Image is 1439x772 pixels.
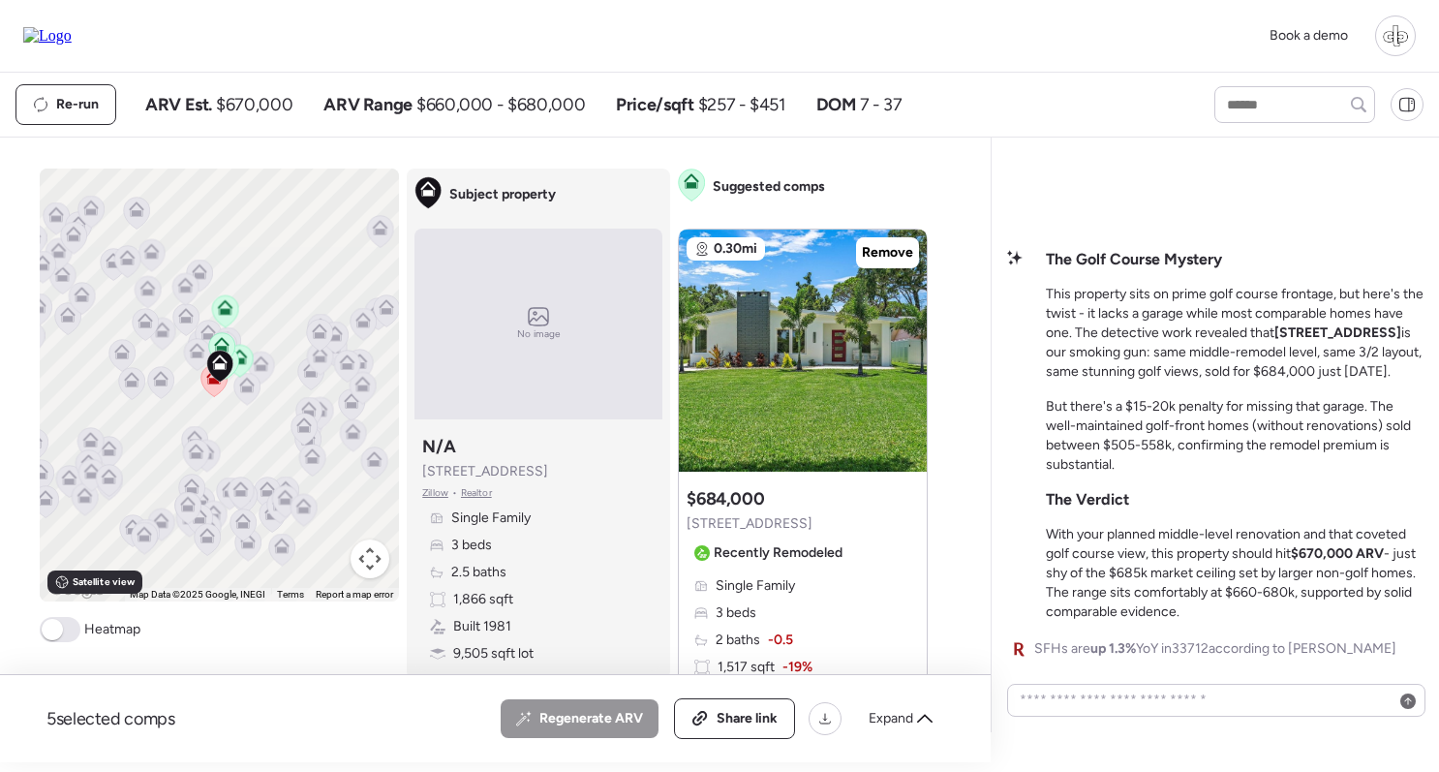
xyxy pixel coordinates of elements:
[714,543,842,563] span: Recently Remodeled
[452,485,457,501] span: •
[718,658,775,677] span: 1,517 sqft
[1291,545,1384,562] strong: $670,000 ARV
[56,95,99,114] span: Re-run
[351,540,389,578] button: Map camera controls
[713,177,825,197] span: Suggested comps
[860,93,903,116] span: 7 - 37
[451,509,531,528] span: Single Family
[449,185,556,204] span: Subject property
[816,93,856,116] span: DOM
[698,93,785,116] span: $257 - $451
[1270,27,1348,44] span: Book a demo
[453,644,534,664] span: 9,505 sqft lot
[453,617,511,636] span: Built 1981
[1274,324,1401,341] strong: [STREET_ADDRESS]
[422,462,548,481] span: [STREET_ADDRESS]
[422,435,455,458] h3: N/A
[46,707,175,730] span: 5 selected comps
[862,243,913,262] span: Remove
[1046,250,1222,269] h2: The Golf Course Mystery
[45,576,108,602] a: Open this area in Google Maps (opens a new window)
[716,576,795,596] span: Single Family
[714,239,757,259] span: 0.30mi
[717,709,778,728] span: Share link
[73,574,135,590] span: Satellite view
[687,514,812,534] span: [STREET_ADDRESS]
[782,658,812,677] span: -19%
[1034,639,1396,659] span: SFHs are YoY in 33712 according to [PERSON_NAME]
[84,620,140,639] span: Heatmap
[461,485,492,501] span: Realtor
[451,563,506,582] span: 2.5 baths
[517,326,560,342] span: No image
[323,93,413,116] span: ARV Range
[1046,285,1424,382] p: This property sits on prime golf course frontage, but here's the twist - it lacks a garage while ...
[145,93,212,116] span: ARV Est.
[1090,640,1136,657] span: up 1.3%
[1046,490,1129,510] h2: The Verdict
[716,631,760,650] span: 2 baths
[216,93,292,116] span: $670,000
[616,93,693,116] span: Price/sqft
[716,603,756,623] span: 3 beds
[45,576,108,602] img: Google
[23,27,72,45] img: Logo
[539,709,643,728] span: Regenerate ARV
[453,590,513,609] span: 1,866 sqft
[277,589,304,600] a: Terms
[869,709,913,728] span: Expand
[1046,397,1424,475] p: But there's a $15-20k penalty for missing that garage. The well-maintained golf-front homes (with...
[316,589,393,600] a: Report a map error
[451,536,492,555] span: 3 beds
[687,487,764,510] h3: $684,000
[130,589,265,600] span: Map Data ©2025 Google, INEGI
[768,631,793,650] span: -0.5
[416,93,585,116] span: $660,000 - $680,000
[1046,525,1424,622] p: With your planned middle-level renovation and that coveted golf course view, this property should...
[422,485,448,501] span: Zillow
